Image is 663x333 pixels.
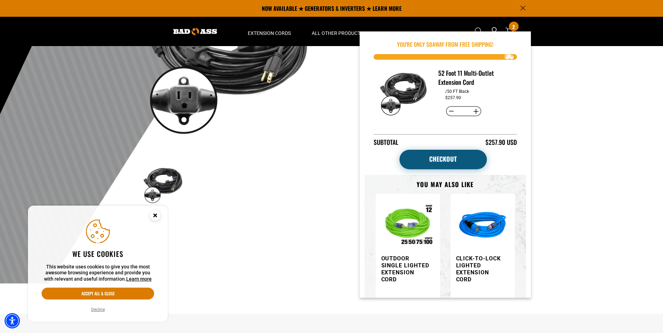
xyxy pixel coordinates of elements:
span: All Other Products [312,30,363,36]
summary: Apparel [374,17,416,46]
h3: Click-to-Lock Lighted Extension Cord [456,255,505,283]
a: blue Click-to-Lock Lighted Extension Cord [456,199,505,315]
h3: You may also like [376,180,515,188]
p: This website uses cookies to give you the most awesome browsing experience and provide you with r... [42,264,154,282]
p: You're Only $ away from free shipping! [374,40,517,49]
summary: Extension Cords [237,17,301,46]
dd: /50 FT Black [445,89,469,94]
button: Close this option [143,206,168,227]
a: cart [504,27,515,36]
summary: Search [473,26,484,37]
h3: 52 Foot 11 Multi-Outlet Extension Cord [438,68,511,87]
h3: Outdoor Single Lighted Extension Cord [381,255,430,283]
button: Accept all & close [42,288,154,299]
aside: Cookie Consent [28,206,168,322]
a: Open this option [489,17,500,46]
a: This website uses cookies to give you the most awesome browsing experience and provide you with r... [126,276,152,282]
a: Outdoor Single Lighted Extension Cord Outdoor Single Lighted Extension Cord [381,199,430,315]
span: 0 [429,40,432,49]
img: black [143,164,183,205]
input: Quantity for 52 Foot 11 Multi-Outlet Extension Cord [457,105,470,117]
button: Decline [89,306,107,313]
div: Subtotal [374,138,398,147]
div: $257.90 USD [485,138,517,147]
img: Outdoor Single Lighted Extension Cord [381,199,434,252]
div: Item added to your cart [360,31,531,298]
dd: $257.90 [445,95,461,100]
span: 2 [512,24,515,29]
img: black [379,68,428,117]
div: Accessibility Menu [5,313,20,328]
img: blue [456,199,509,252]
summary: All Other Products [301,17,374,46]
a: cart [399,150,487,169]
span: Extension Cords [248,30,291,36]
img: Bad Ass Extension Cords [173,28,217,35]
h2: We use cookies [42,249,154,258]
span: Apparel [384,30,405,36]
